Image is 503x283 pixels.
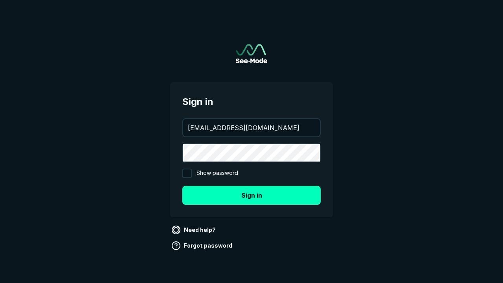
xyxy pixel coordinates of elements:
[170,224,219,236] a: Need help?
[182,186,321,205] button: Sign in
[236,44,267,63] img: See-Mode Logo
[236,44,267,63] a: Go to sign in
[182,95,321,109] span: Sign in
[183,119,320,136] input: your@email.com
[170,239,235,252] a: Forgot password
[196,169,238,178] span: Show password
